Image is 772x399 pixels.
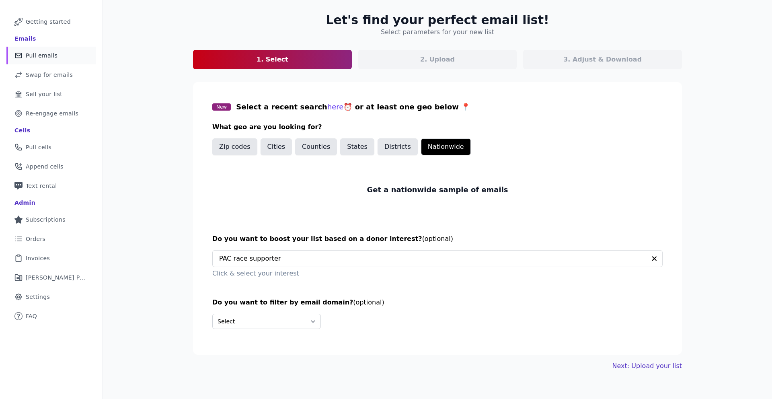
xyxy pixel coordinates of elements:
[14,35,36,43] div: Emails
[212,103,231,111] span: New
[26,143,51,151] span: Pull cells
[381,27,494,37] h4: Select parameters for your new list
[26,162,64,171] span: Append cells
[212,138,257,155] button: Zip codes
[6,269,96,286] a: [PERSON_NAME] Performance
[6,307,96,325] a: FAQ
[26,109,78,117] span: Re-engage emails
[295,138,337,155] button: Counties
[367,184,508,195] p: Get a nationwide sample of emails
[353,298,384,306] span: (optional)
[6,211,96,228] a: Subscriptions
[6,138,96,156] a: Pull cells
[212,235,422,243] span: Do you want to boost your list based on a donor interest?
[26,312,37,320] span: FAQ
[193,50,352,69] a: 1. Select
[6,13,96,31] a: Getting started
[378,138,418,155] button: Districts
[26,51,57,60] span: Pull emails
[422,235,453,243] span: (optional)
[421,138,471,155] button: Nationwide
[6,249,96,267] a: Invoices
[257,55,288,64] p: 1. Select
[6,66,96,84] a: Swap for emails
[26,235,45,243] span: Orders
[6,158,96,175] a: Append cells
[6,288,96,306] a: Settings
[26,254,50,262] span: Invoices
[420,55,455,64] p: 2. Upload
[212,269,663,278] p: Click & select your interest
[326,13,549,27] h2: Let's find your perfect email list!
[26,216,66,224] span: Subscriptions
[340,138,374,155] button: States
[6,177,96,195] a: Text rental
[14,199,35,207] div: Admin
[26,182,57,190] span: Text rental
[327,101,344,113] button: here
[14,126,30,134] div: Cells
[26,71,73,79] span: Swap for emails
[6,105,96,122] a: Re-engage emails
[26,90,62,98] span: Sell your list
[6,230,96,248] a: Orders
[212,298,353,306] span: Do you want to filter by email domain?
[612,361,682,371] a: Next: Upload your list
[563,55,642,64] p: 3. Adjust & Download
[261,138,292,155] button: Cities
[26,293,50,301] span: Settings
[26,18,71,26] span: Getting started
[26,274,86,282] span: [PERSON_NAME] Performance
[6,85,96,103] a: Sell your list
[6,47,96,64] a: Pull emails
[212,122,663,132] h3: What geo are you looking for?
[236,103,470,111] span: Select a recent search ⏰ or at least one geo below 📍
